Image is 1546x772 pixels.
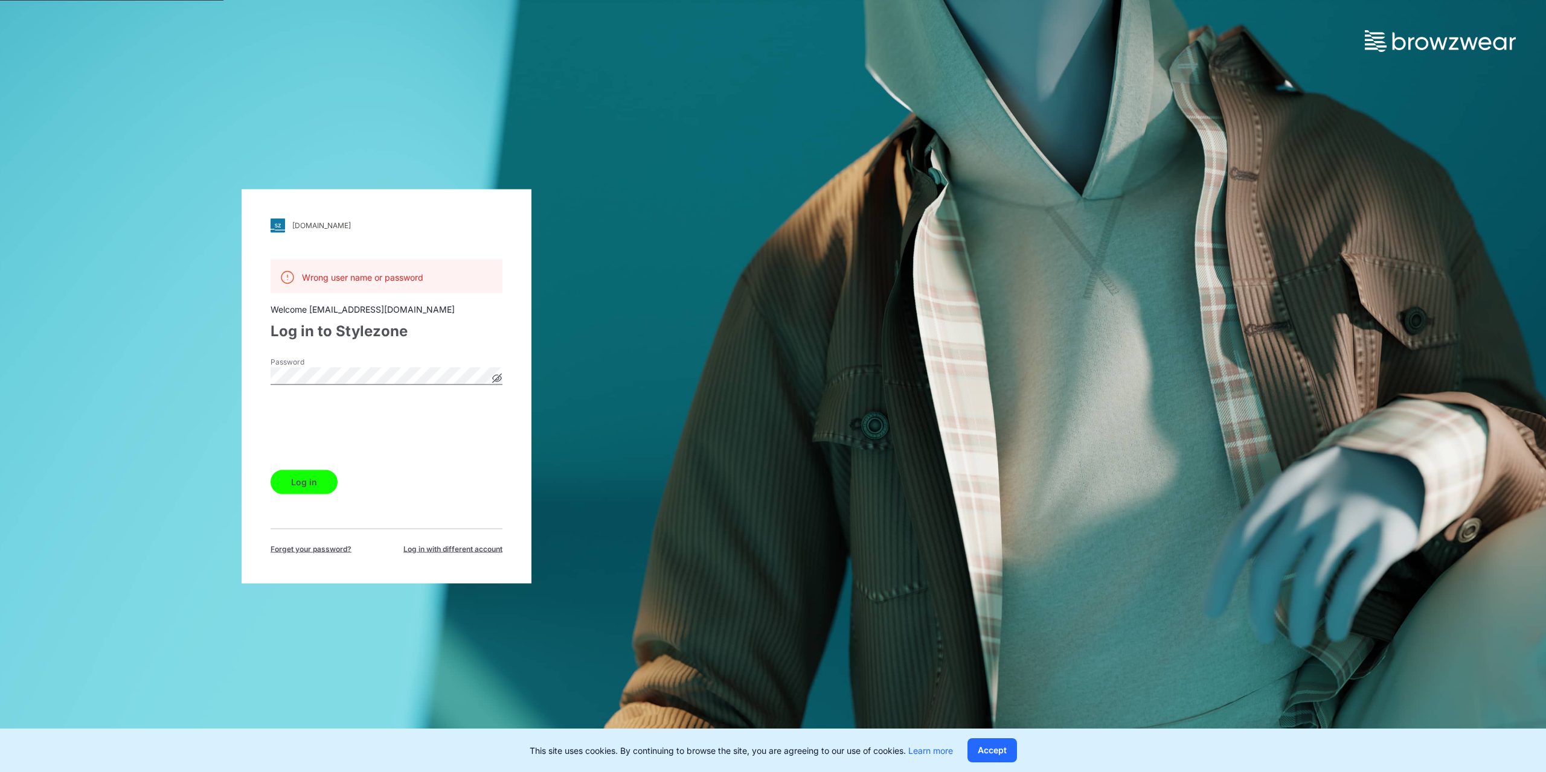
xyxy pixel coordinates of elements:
[292,221,351,230] div: [DOMAIN_NAME]
[271,218,502,232] a: [DOMAIN_NAME]
[403,543,502,554] span: Log in with different account
[302,270,423,283] p: Wrong user name or password
[271,356,355,367] label: Password
[271,218,285,232] img: svg+xml;base64,PHN2ZyB3aWR0aD0iMjgiIGhlaWdodD0iMjgiIHZpZXdCb3g9IjAgMCAyOCAyOCIgZmlsbD0ibm9uZSIgeG...
[1365,30,1516,52] img: browzwear-logo.73288ffb.svg
[271,320,502,342] div: Log in to Stylezone
[530,744,953,757] p: This site uses cookies. By continuing to browse the site, you are agreeing to our use of cookies.
[271,403,454,450] iframe: reCAPTCHA
[271,543,351,554] span: Forget your password?
[280,270,295,284] img: svg+xml;base64,PHN2ZyB3aWR0aD0iMjQiIGhlaWdodD0iMjQiIHZpZXdCb3g9IjAgMCAyNCAyNCIgZmlsbD0ibm9uZSIgeG...
[271,470,338,494] button: Log in
[908,745,953,756] a: Learn more
[967,738,1017,762] button: Accept
[271,302,502,315] div: Welcome [EMAIL_ADDRESS][DOMAIN_NAME]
